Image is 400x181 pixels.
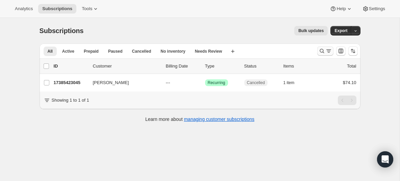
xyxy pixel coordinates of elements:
span: Analytics [15,6,33,11]
span: Settings [369,6,385,11]
button: Tools [78,4,103,14]
div: 17385423045[PERSON_NAME]---SuccessRecurringCancelled1 item$74.10 [54,78,356,87]
a: managing customer subscriptions [184,117,254,122]
span: Bulk updates [298,28,324,33]
span: All [48,49,53,54]
p: Total [347,63,356,70]
p: Billing Date [166,63,200,70]
span: Needs Review [195,49,222,54]
span: Active [62,49,74,54]
span: Help [336,6,346,11]
div: Items [283,63,317,70]
button: [PERSON_NAME] [89,77,156,88]
p: Status [244,63,278,70]
button: Search and filter results [317,46,333,56]
p: Customer [93,63,160,70]
div: Type [205,63,239,70]
button: Help [326,4,356,14]
span: Paused [108,49,123,54]
p: Showing 1 to 1 of 1 [52,97,89,104]
span: 1 item [283,80,295,85]
span: Prepaid [84,49,99,54]
span: Cancelled [247,80,265,85]
span: $74.10 [343,80,356,85]
span: Subscriptions [40,27,84,34]
button: Sort the results [348,46,358,56]
button: Create new view [227,47,238,56]
p: 17385423045 [54,79,87,86]
span: No inventory [160,49,185,54]
nav: Pagination [338,96,356,105]
div: Open Intercom Messenger [377,151,393,167]
button: Bulk updates [294,26,328,35]
span: Recurring [208,80,225,85]
p: ID [54,63,87,70]
span: Tools [82,6,92,11]
span: Subscriptions [42,6,72,11]
button: Export [330,26,351,35]
span: [PERSON_NAME] [93,79,129,86]
button: 1 item [283,78,302,87]
p: Learn more about [145,116,254,123]
div: IDCustomerBilling DateTypeStatusItemsTotal [54,63,356,70]
button: Settings [358,4,389,14]
button: Customize table column order and visibility [336,46,346,56]
button: Subscriptions [38,4,76,14]
span: --- [166,80,170,85]
span: Cancelled [132,49,151,54]
span: Export [334,28,347,33]
button: Analytics [11,4,37,14]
